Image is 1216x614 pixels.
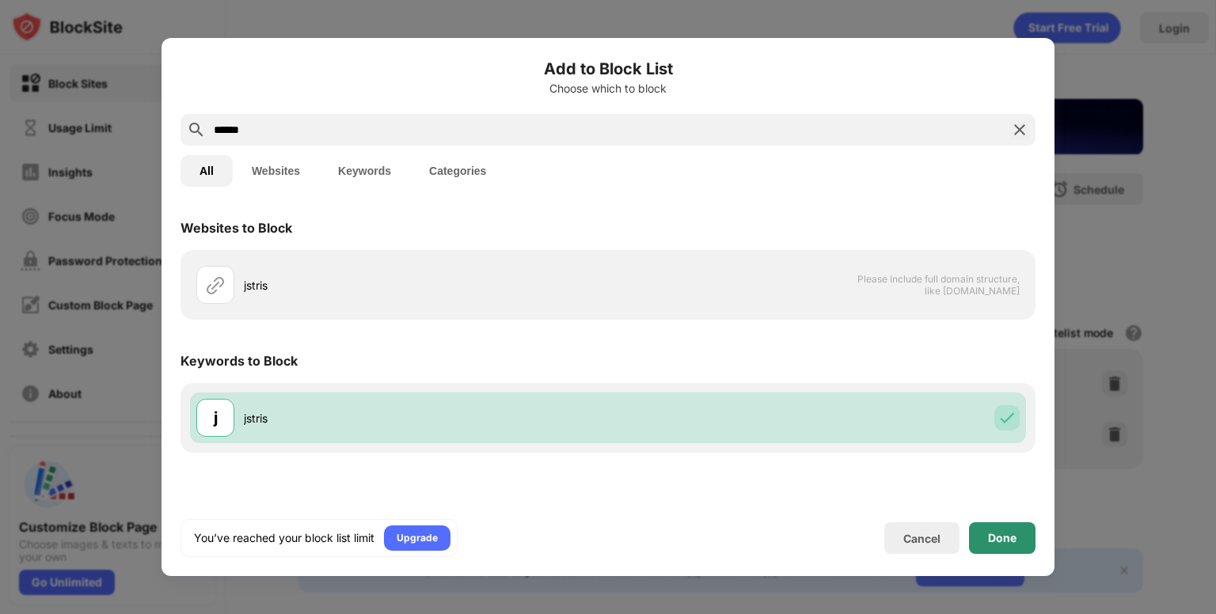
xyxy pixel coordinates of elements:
div: Done [988,532,1016,544]
div: j [214,406,218,430]
button: Categories [410,155,505,187]
div: jstris [244,277,608,294]
div: Upgrade [397,530,438,546]
div: jstris [244,410,608,426]
img: url.svg [206,275,225,294]
div: Websites to Block [180,220,292,236]
div: Cancel [903,532,940,545]
button: All [180,155,233,187]
img: search-close [1010,120,1029,139]
span: Please include full domain structure, like [DOMAIN_NAME] [857,273,1020,297]
h6: Add to Block List [180,57,1035,81]
div: Choose which to block [180,82,1035,95]
div: You’ve reached your block list limit [194,530,374,546]
button: Websites [233,155,319,187]
button: Keywords [319,155,410,187]
img: search.svg [187,120,206,139]
div: Keywords to Block [180,353,298,369]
